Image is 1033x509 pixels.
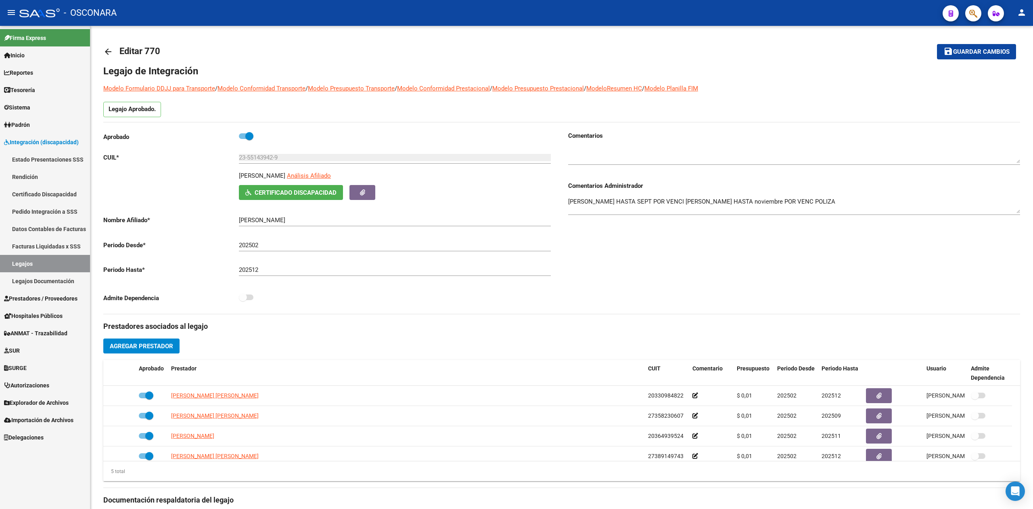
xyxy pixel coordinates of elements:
[287,172,331,179] span: Análisis Afiliado
[239,171,285,180] p: [PERSON_NAME]
[119,46,160,56] span: Editar 770
[239,185,343,200] button: Certificado Discapacidad
[103,494,1020,506] h3: Documentación respaldatoria del legajo
[1017,8,1027,17] mat-icon: person
[968,360,1012,387] datatable-header-cell: Admite Dependencia
[689,360,734,387] datatable-header-cell: Comentario
[822,365,858,372] span: Periodo Hasta
[777,453,797,459] span: 202502
[648,453,684,459] span: 27389149743
[103,102,161,117] p: Legajo Aprobado.
[737,392,752,399] span: $ 0,01
[734,360,774,387] datatable-header-cell: Presupuesto
[926,365,946,372] span: Usuario
[818,360,863,387] datatable-header-cell: Periodo Hasta
[926,392,990,399] span: [PERSON_NAME] [DATE]
[4,120,30,129] span: Padrón
[171,453,259,459] span: [PERSON_NAME] [PERSON_NAME]
[4,381,49,390] span: Autorizaciones
[4,138,79,147] span: Integración (discapacidad)
[648,392,684,399] span: 20330984822
[822,412,841,419] span: 202509
[171,365,197,372] span: Prestador
[4,346,20,355] span: SUR
[103,216,239,225] p: Nombre Afiliado
[4,311,63,320] span: Hospitales Públicos
[568,181,1020,190] h3: Comentarios Administrador
[568,131,1020,140] h3: Comentarios
[971,365,1005,381] span: Admite Dependencia
[953,48,1010,56] span: Guardar cambios
[103,339,180,353] button: Agregar Prestador
[139,365,164,372] span: Aprobado
[103,321,1020,332] h3: Prestadores asociados al legajo
[737,412,752,419] span: $ 0,01
[777,433,797,439] span: 202502
[777,412,797,419] span: 202502
[777,365,815,372] span: Periodo Desde
[937,44,1016,59] button: Guardar cambios
[6,8,16,17] mat-icon: menu
[4,68,33,77] span: Reportes
[4,433,44,442] span: Delegaciones
[737,453,752,459] span: $ 0,01
[645,360,689,387] datatable-header-cell: CUIT
[692,365,723,372] span: Comentario
[644,85,698,92] a: Modelo Planilla FIM
[4,416,73,425] span: Importación de Archivos
[397,85,490,92] a: Modelo Conformidad Prestacional
[648,412,684,419] span: 27358230607
[737,433,752,439] span: $ 0,01
[1006,482,1025,501] div: Open Intercom Messenger
[4,364,27,372] span: SURGE
[586,85,642,92] a: ModeloResumen HC
[774,360,818,387] datatable-header-cell: Periodo Desde
[168,360,645,387] datatable-header-cell: Prestador
[4,329,67,338] span: ANMAT - Trazabilidad
[4,398,69,407] span: Explorador de Archivos
[4,294,77,303] span: Prestadores / Proveedores
[822,433,841,439] span: 202511
[943,46,953,56] mat-icon: save
[308,85,395,92] a: Modelo Presupuesto Transporte
[492,85,584,92] a: Modelo Presupuesto Prestacional
[777,392,797,399] span: 202502
[926,412,990,419] span: [PERSON_NAME] [DATE]
[822,392,841,399] span: 202512
[217,85,305,92] a: Modelo Conformidad Transporte
[103,133,239,141] p: Aprobado
[4,86,35,95] span: Tesorería
[171,433,214,439] span: [PERSON_NAME]
[648,365,661,372] span: CUIT
[4,51,25,60] span: Inicio
[103,294,239,303] p: Admite Dependencia
[110,343,173,350] span: Agregar Prestador
[103,241,239,250] p: Periodo Desde
[171,392,259,399] span: [PERSON_NAME] [PERSON_NAME]
[4,34,46,42] span: Firma Express
[103,85,215,92] a: Modelo Formulario DDJJ para Transporte
[926,453,990,459] span: [PERSON_NAME] [DATE]
[822,453,841,459] span: 202512
[648,433,684,439] span: 20364939524
[255,189,337,196] span: Certificado Discapacidad
[64,4,117,22] span: - OSCONARA
[4,103,30,112] span: Sistema
[136,360,168,387] datatable-header-cell: Aprobado
[923,360,968,387] datatable-header-cell: Usuario
[926,433,990,439] span: [PERSON_NAME] [DATE]
[103,153,239,162] p: CUIL
[103,65,1020,78] h1: Legajo de Integración
[737,365,770,372] span: Presupuesto
[103,265,239,274] p: Periodo Hasta
[171,412,259,419] span: [PERSON_NAME] [PERSON_NAME]
[103,47,113,57] mat-icon: arrow_back
[103,467,125,476] div: 5 total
